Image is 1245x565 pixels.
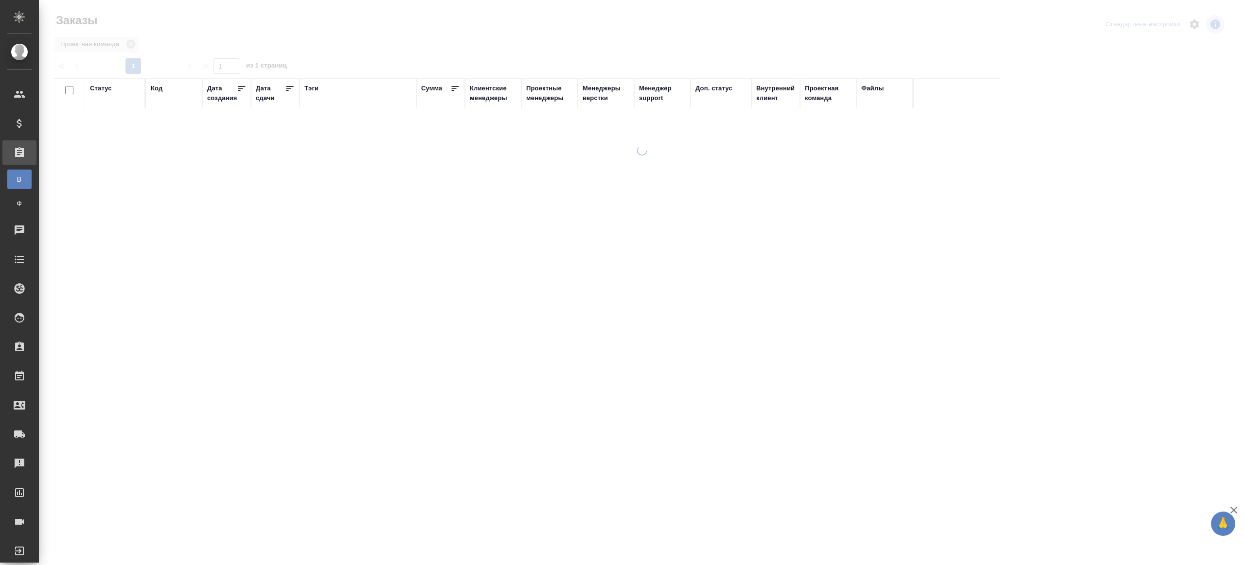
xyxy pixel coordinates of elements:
a: Ф [7,194,32,213]
div: Клиентские менеджеры [470,84,516,103]
span: Ф [12,199,27,208]
div: Проектная команда [805,84,852,103]
span: 🙏 [1215,514,1231,534]
div: Внутренний клиент [756,84,795,103]
div: Проектные менеджеры [526,84,573,103]
div: Дата создания [207,84,237,103]
div: Дата сдачи [256,84,285,103]
div: Код [151,84,162,93]
button: 🙏 [1211,512,1235,536]
span: В [12,174,27,184]
div: Тэги [304,84,319,93]
div: Сумма [421,84,442,93]
div: Статус [90,84,112,93]
a: В [7,170,32,189]
div: Файлы [861,84,884,93]
div: Доп. статус [695,84,732,93]
div: Менеджеры верстки [583,84,629,103]
div: Менеджер support [639,84,686,103]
